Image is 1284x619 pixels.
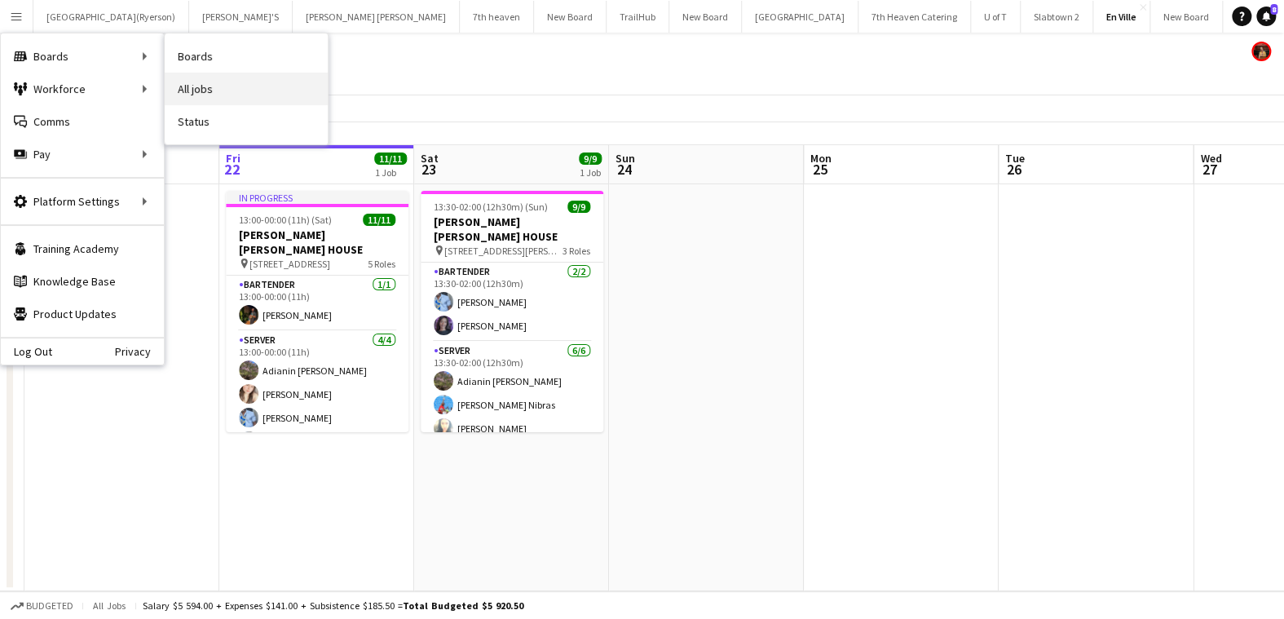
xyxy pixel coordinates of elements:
span: 27 [1198,160,1221,179]
span: Sat [421,151,439,166]
span: 8 [1270,4,1277,15]
a: Log Out [1,345,52,358]
button: TrailHub [607,1,669,33]
a: 8 [1256,7,1276,26]
span: 25 [808,160,832,179]
span: All jobs [90,599,129,612]
span: 13:00-00:00 (11h) (Sat) [239,214,332,226]
div: Platform Settings [1,185,164,218]
span: 5 Roles [368,258,395,270]
app-card-role: BARTENDER1/113:00-00:00 (11h)[PERSON_NAME] [226,276,408,331]
span: Total Budgeted $5 920.50 [403,599,523,612]
span: 13:30-02:00 (12h30m) (Sun) [434,201,548,213]
button: [PERSON_NAME]'S [189,1,293,33]
div: In progress [226,191,408,204]
span: Wed [1200,151,1221,166]
span: 23 [418,160,439,179]
div: 1 Job [580,166,601,179]
span: Mon [810,151,832,166]
a: All jobs [165,73,328,105]
span: Sun [616,151,635,166]
button: New Board [1150,1,1223,33]
span: Tue [1005,151,1024,166]
div: Boards [1,40,164,73]
button: New Board [669,1,742,33]
span: [STREET_ADDRESS][PERSON_NAME] [444,245,563,257]
h3: [PERSON_NAME] [PERSON_NAME] HOUSE [226,228,408,257]
button: 7th heaven [460,1,534,33]
span: Budgeted [26,600,73,612]
a: Product Updates [1,298,164,330]
button: En Ville [1093,1,1150,33]
span: 22 [223,160,240,179]
div: Workforce [1,73,164,105]
span: 11/11 [363,214,395,226]
div: Pay [1,138,164,170]
button: [PERSON_NAME] [PERSON_NAME] [293,1,460,33]
button: New Board [534,1,607,33]
app-card-role: SERVER6/613:30-02:00 (12h30m)Adianin [PERSON_NAME][PERSON_NAME] Nibras[PERSON_NAME] [421,342,603,520]
span: 9/9 [579,153,602,165]
span: [STREET_ADDRESS] [249,258,330,270]
button: [GEOGRAPHIC_DATA](Ryerson) [33,1,189,33]
span: 26 [1003,160,1024,179]
span: 9/9 [567,201,590,213]
a: Status [165,105,328,138]
app-job-card: 13:30-02:00 (12h30m) (Sun)9/9[PERSON_NAME] [PERSON_NAME] HOUSE [STREET_ADDRESS][PERSON_NAME]3 Rol... [421,191,603,432]
span: Fri [226,151,240,166]
button: Slabtown 2 [1021,1,1093,33]
button: [GEOGRAPHIC_DATA] [742,1,858,33]
span: 3 Roles [563,245,590,257]
app-job-card: In progress13:00-00:00 (11h) (Sat)11/11[PERSON_NAME] [PERSON_NAME] HOUSE [STREET_ADDRESS]5 RolesB... [226,191,408,432]
a: Knowledge Base [1,265,164,298]
a: Comms [1,105,164,138]
a: Privacy [115,345,164,358]
button: Budgeted [8,597,76,615]
span: 24 [613,160,635,179]
button: 7th Heaven Catering [858,1,971,33]
app-card-role: BARTENDER2/213:30-02:00 (12h30m)[PERSON_NAME][PERSON_NAME] [421,263,603,342]
h3: [PERSON_NAME] [PERSON_NAME] HOUSE [421,214,603,244]
div: Salary $5 594.00 + Expenses $141.00 + Subsistence $185.50 = [143,599,523,612]
a: Boards [165,40,328,73]
a: Training Academy [1,232,164,265]
div: 1 Job [375,166,406,179]
span: 11/11 [374,153,407,165]
app-user-avatar: Yani Salas [1251,42,1271,61]
app-card-role: SERVER4/413:00-00:00 (11h)Adianin [PERSON_NAME][PERSON_NAME][PERSON_NAME] [226,331,408,458]
button: U of T [971,1,1021,33]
